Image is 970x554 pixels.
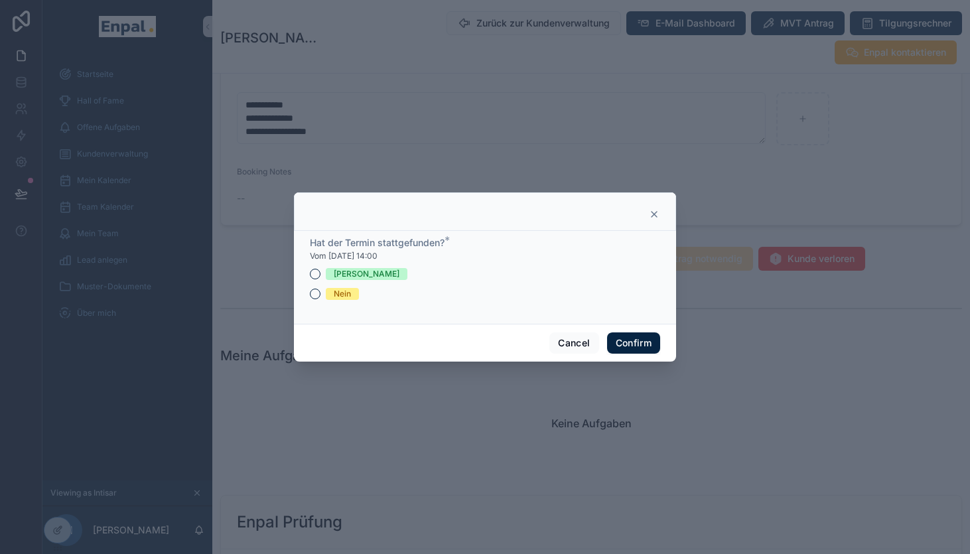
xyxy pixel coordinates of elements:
button: Confirm [607,332,660,354]
span: Hat der Termin stattgefunden? [310,237,445,248]
div: [PERSON_NAME] [334,268,399,280]
span: Vom [DATE] 14:00 [310,251,378,261]
div: Nein [334,288,351,300]
button: Cancel [549,332,598,354]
